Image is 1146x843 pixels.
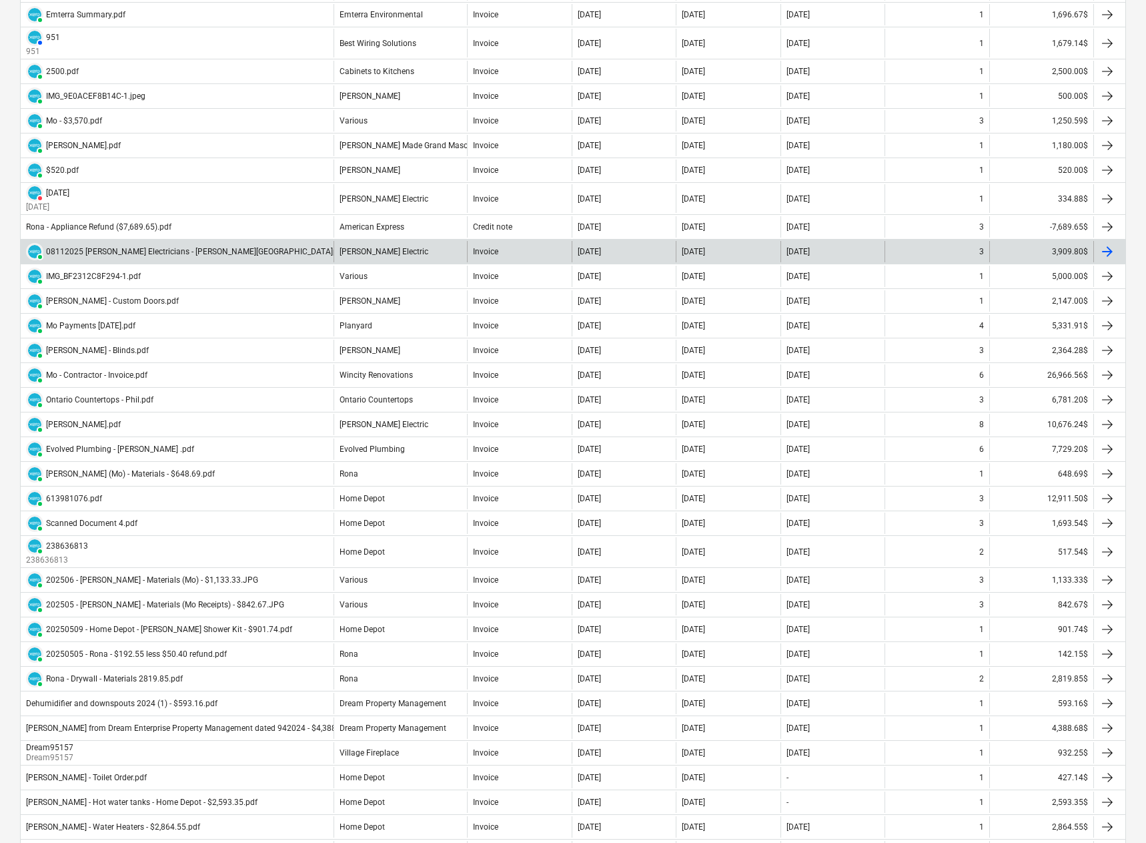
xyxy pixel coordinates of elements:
img: xero.svg [28,245,41,258]
div: Invoice [473,116,498,125]
div: Invoice [473,600,498,609]
div: Invoice [473,39,498,48]
div: [DATE] [578,272,601,281]
img: xero.svg [28,368,41,382]
div: 4,388.68$ [989,718,1093,739]
div: [DATE] [682,247,705,256]
div: [DATE] [578,699,601,708]
div: [DATE] [578,469,601,479]
div: Invoice [473,370,498,380]
div: Scanned Document 4.pdf [46,519,137,528]
div: 8 [979,420,984,429]
div: 3 [979,116,984,125]
div: Invoice [473,296,498,306]
div: [DATE] [578,625,601,634]
div: Invoice [473,346,498,355]
div: [DATE] [578,10,601,19]
div: Cabinets to Kitchens [340,67,414,76]
div: [DATE] [682,519,705,528]
div: [DATE] [682,494,705,503]
div: Best Wiring Solutions [340,39,416,48]
div: [DATE] [682,272,705,281]
div: Invoice has been synced with Xero and its status is currently PAID [26,366,43,384]
img: xero.svg [28,270,41,283]
div: Invoice has been synced with Xero and its status is currently PAID [26,137,43,154]
div: [DATE] [682,547,705,557]
img: xero.svg [28,539,41,553]
img: xero.svg [28,139,41,152]
div: [DATE] [786,116,810,125]
div: IMG_9E0ACEF8B14C-1.jpeg [46,91,145,101]
div: [DATE] [786,296,810,306]
div: Invoice [473,67,498,76]
div: 1 [979,166,984,175]
div: [DATE] [786,321,810,330]
div: 26,966.56$ [989,364,1093,386]
div: Invoice [473,247,498,256]
img: xero.svg [28,114,41,127]
img: xero.svg [28,418,41,431]
div: 520.00$ [989,160,1093,181]
div: Rona [340,674,358,683]
div: [DATE] [786,420,810,429]
div: [DATE] [786,575,810,585]
div: [PERSON_NAME] - Custom Doors.pdf [46,296,179,306]
div: 932.25$ [989,742,1093,764]
div: Dream95157 [26,743,73,752]
div: -7,689.65$ [989,216,1093,238]
div: Invoice has been synced with Xero and its status is currently PAID [26,268,43,285]
div: [DATE] [682,321,705,330]
div: 202506 - [PERSON_NAME] - Materials (Mo) - $1,133.33.JPG [46,575,258,585]
img: xero.svg [28,164,41,177]
div: American Express [340,222,404,232]
div: [DATE] [682,296,705,306]
img: xero.svg [28,31,41,44]
div: Home Depot [340,519,385,528]
div: 6 [979,445,984,454]
div: [DATE] [786,600,810,609]
div: 1,250.59$ [989,110,1093,131]
div: Invoice has been synced with Xero and its status is currently PAID [26,391,43,408]
p: 238636813 [26,555,88,566]
div: Invoice [473,420,498,429]
div: [DATE] [786,494,810,503]
div: [DATE] [578,166,601,175]
div: Invoice has been synced with Xero and its status is currently PAID [26,416,43,433]
div: Invoice has been synced with Xero and its status is currently PAID [26,342,43,359]
div: Rona [340,469,358,479]
div: [DATE] [578,519,601,528]
div: [DATE] [578,67,601,76]
div: Invoice [473,724,498,733]
div: Ontario Countertops - Phil.pdf [46,395,153,404]
img: xero.svg [28,89,41,103]
div: [DATE] [786,222,810,232]
div: 1 [979,469,984,479]
div: Emterra Summary.pdf [46,10,125,19]
div: Rona - Drywall - Materials 2819.85.pdf [46,674,183,683]
div: [DATE] [578,346,601,355]
div: 2 [979,547,984,557]
div: 20250505 - Rona - $192.55 less $50.40 refund.pdf [46,649,227,659]
div: Invoice has been synced with Xero and its status is currently PAID [26,292,43,310]
div: [DATE] [786,748,810,758]
div: [DATE] [682,194,705,204]
div: Invoice has been synced with Xero and its status is currently PAID [26,112,43,129]
div: [DATE] [786,395,810,404]
div: [DATE] [682,600,705,609]
div: 1 [979,625,984,634]
div: Invoice [473,91,498,101]
div: Invoice [473,494,498,503]
div: 1,693.54$ [989,513,1093,534]
div: [DATE] [578,247,601,256]
div: [DATE] [682,445,705,454]
div: [DATE] [786,724,810,733]
div: Invoice [473,575,498,585]
div: 2500.pdf [46,67,79,76]
div: [DATE] [786,91,810,101]
div: 1 [979,141,984,150]
div: Invoice [473,547,498,557]
div: 1,133.33$ [989,569,1093,591]
div: [DATE] [578,649,601,659]
div: [DATE] [578,39,601,48]
img: xero.svg [28,319,41,332]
